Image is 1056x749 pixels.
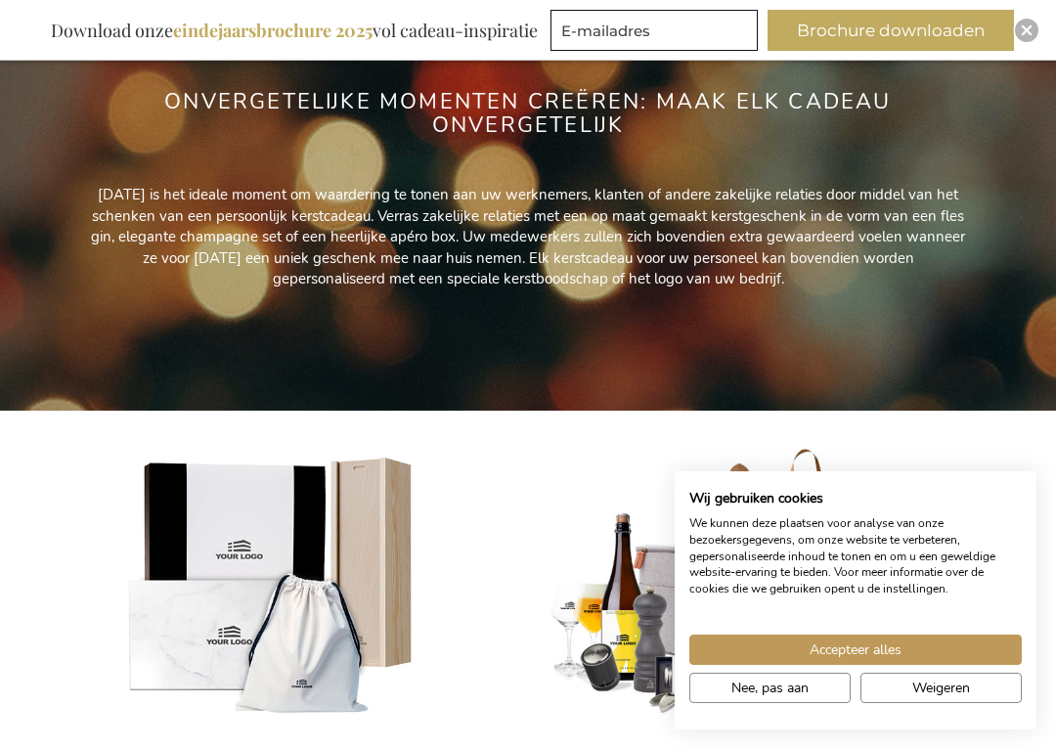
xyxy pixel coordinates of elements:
[860,673,1022,703] button: Alle cookies weigeren
[1015,19,1038,42] div: Close
[689,490,1022,507] h2: Wij gebruiken cookies
[88,185,968,289] p: [DATE] is het ideale moment om waardering te tonen aan uw werknemers, klanten of andere zakelijke...
[161,90,895,137] h2: ONVERGETELIJKE MOMENTEN CREËREN: MAAK ELK CADEAU ONVERGETELIJK
[689,635,1022,665] button: Accepteer alle cookies
[1021,24,1033,36] img: Close
[173,19,373,42] b: eindejaarsbrochure 2025
[912,678,970,698] span: Weigeren
[689,515,1022,597] p: We kunnen deze plaatsen voor analyse van onze bezoekersgegevens, om onze website te verbeteren, g...
[550,10,758,51] input: E-mailadres
[548,447,997,727] img: cadeau_personeel_medewerkers-kerst_1
[42,10,547,51] div: Download onze vol cadeau-inspiratie
[59,447,508,727] img: Personalised_gifts
[689,673,851,703] button: Pas cookie voorkeuren aan
[768,10,1014,51] button: Brochure downloaden
[810,639,902,660] span: Accepteer alles
[550,10,764,57] form: marketing offers and promotions
[731,678,809,698] span: Nee, pas aan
